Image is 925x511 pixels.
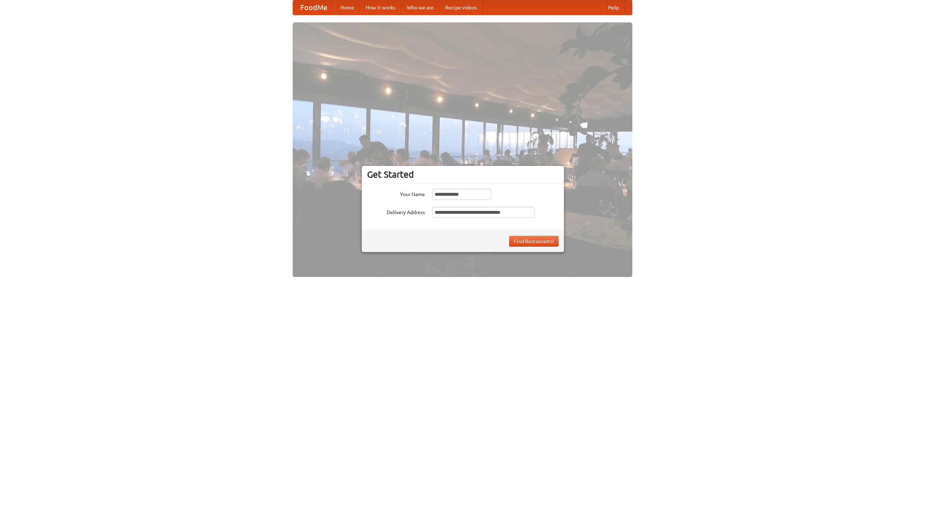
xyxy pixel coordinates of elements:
a: FoodMe [293,0,335,15]
a: Who we are [401,0,439,15]
label: Your Name [367,189,425,198]
button: Find Restaurants! [509,236,559,247]
a: How it works [360,0,401,15]
h3: Get Started [367,169,559,180]
a: Help [602,0,625,15]
a: Recipe videos [439,0,483,15]
label: Delivery Address [367,207,425,216]
a: Home [335,0,360,15]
